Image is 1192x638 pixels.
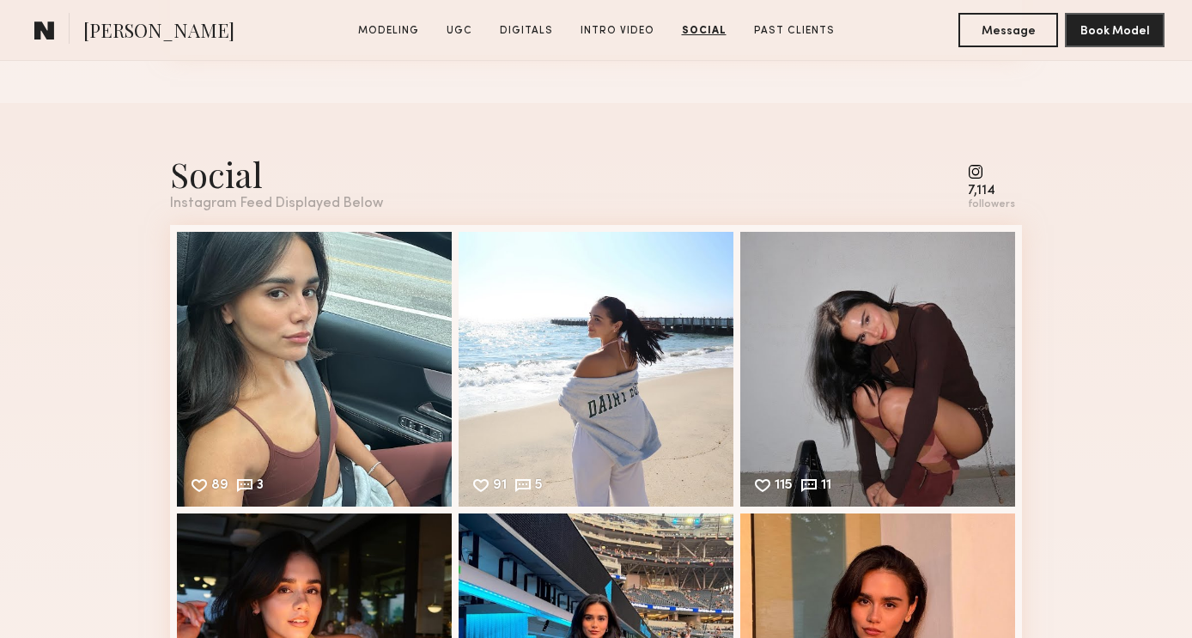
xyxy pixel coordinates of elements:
button: Message [958,13,1058,47]
div: 89 [211,479,228,495]
a: Modeling [351,23,426,39]
a: Past Clients [747,23,842,39]
a: Social [675,23,733,39]
div: 7,114 [968,185,1015,197]
a: UGC [440,23,479,39]
div: 11 [821,479,831,495]
div: 115 [775,479,793,495]
div: 3 [257,479,264,495]
button: Book Model [1065,13,1165,47]
a: Intro Video [574,23,661,39]
div: 5 [535,479,543,495]
span: [PERSON_NAME] [83,17,234,47]
div: 91 [493,479,507,495]
div: followers [968,198,1015,211]
a: Book Model [1065,22,1165,37]
div: Instagram Feed Displayed Below [170,197,383,211]
a: Digitals [493,23,560,39]
div: Social [170,151,383,197]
